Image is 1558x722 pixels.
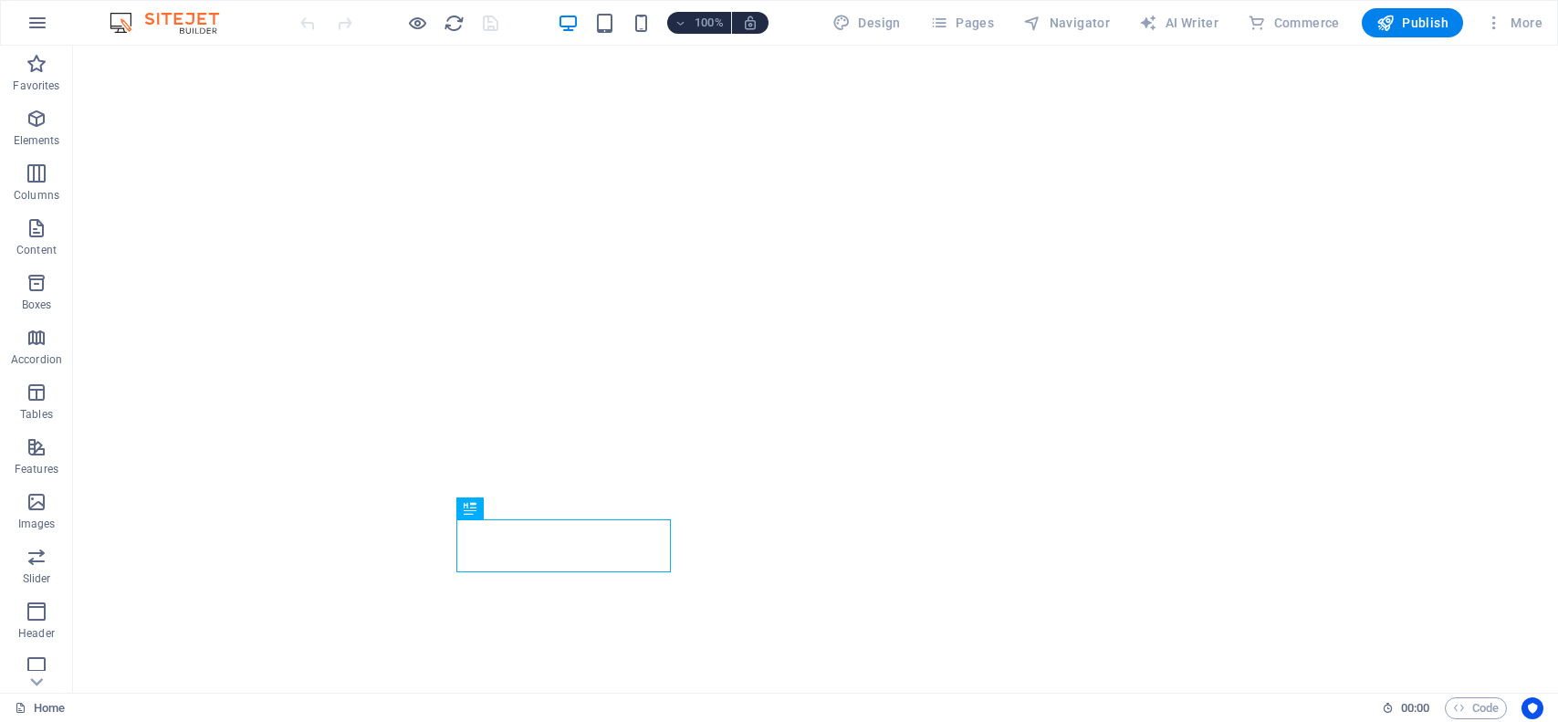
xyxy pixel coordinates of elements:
button: Design [825,8,908,37]
button: AI Writer [1132,8,1226,37]
i: On resize automatically adjust zoom level to fit chosen device. [742,15,758,31]
span: Publish [1376,14,1448,32]
h6: Session time [1382,697,1430,719]
span: Design [832,14,901,32]
h6: 100% [695,12,724,34]
div: Design (Ctrl+Alt+Y) [825,8,908,37]
span: AI Writer [1139,14,1218,32]
p: Boxes [22,298,52,312]
p: Elements [14,133,60,148]
button: reload [443,12,465,34]
button: Usercentrics [1521,697,1543,719]
span: Pages [930,14,994,32]
button: Navigator [1016,8,1117,37]
button: Code [1445,697,1507,719]
button: 100% [667,12,732,34]
p: Columns [14,188,59,203]
button: Click here to leave preview mode and continue editing [406,12,428,34]
p: Images [18,517,56,531]
p: Features [15,462,58,476]
p: Slider [23,571,51,586]
span: Navigator [1023,14,1110,32]
span: More [1485,14,1542,32]
i: Reload page [444,13,465,34]
span: Commerce [1248,14,1340,32]
button: More [1478,8,1550,37]
button: Publish [1362,8,1463,37]
img: Editor Logo [105,12,242,34]
span: Code [1453,697,1499,719]
p: Favorites [13,78,59,93]
a: Click to cancel selection. Double-click to open Pages [15,697,65,719]
span: : [1414,701,1417,715]
p: Tables [20,407,53,422]
button: Pages [923,8,1001,37]
p: Content [16,243,57,257]
p: Header [18,626,55,641]
button: Commerce [1240,8,1347,37]
p: Accordion [11,352,62,367]
span: 00 00 [1401,697,1429,719]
